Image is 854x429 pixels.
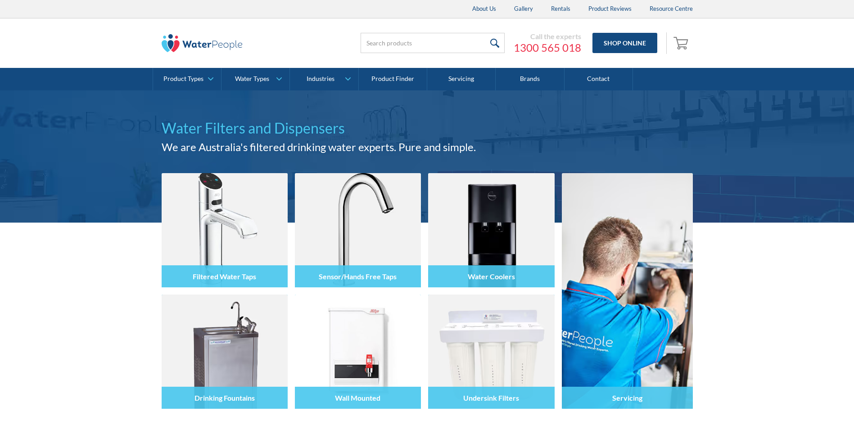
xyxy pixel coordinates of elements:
a: Product Types [153,68,221,90]
h4: Wall Mounted [335,393,380,402]
img: The Water People [162,34,243,52]
a: Industries [290,68,358,90]
a: Product Finder [359,68,427,90]
a: Contact [565,68,633,90]
a: Open empty cart [671,32,693,54]
h4: Sensor/Hands Free Taps [319,272,397,281]
a: Servicing [562,173,693,409]
a: Servicing [427,68,496,90]
h4: Water Coolers [468,272,515,281]
h4: Filtered Water Taps [193,272,256,281]
div: Product Types [163,75,203,83]
a: Water Types [221,68,289,90]
a: 1300 565 018 [514,41,581,54]
a: Brands [496,68,564,90]
img: Undersink Filters [428,295,554,409]
img: shopping cart [673,36,691,50]
div: Industries [307,75,334,83]
div: Call the experts [514,32,581,41]
img: Filtered Water Taps [162,173,288,287]
div: Water Types [235,75,269,83]
img: Wall Mounted [295,295,421,409]
h4: Drinking Fountains [194,393,255,402]
h4: Servicing [612,393,642,402]
img: Drinking Fountains [162,295,288,409]
img: Sensor/Hands Free Taps [295,173,421,287]
input: Search products [361,33,505,53]
h4: Undersink Filters [463,393,519,402]
a: Shop Online [592,33,657,53]
img: Water Coolers [428,173,554,287]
